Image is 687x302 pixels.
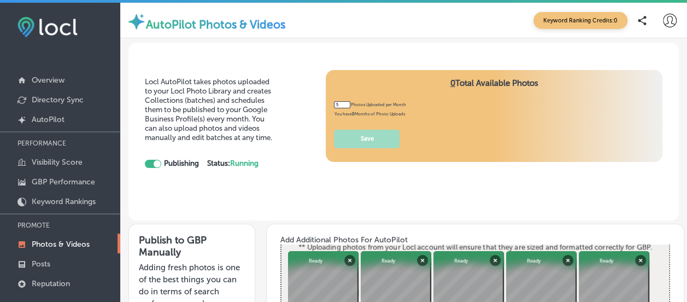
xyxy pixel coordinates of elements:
input: 10 [334,101,350,108]
p: Locl AutoPilot takes photos uploaded to your Locl Photo Library and creates Collections (batches)... [145,77,274,142]
span: 0 [450,78,455,88]
span: You have Months of Photo Uploads [334,112,404,117]
p: Keyword Rankings [32,197,96,206]
label: AutoPilot Photos & Videos [146,18,285,31]
p: Overview [32,75,64,85]
p: Photos & Videos [32,240,90,249]
strong: Status: [207,159,259,168]
h3: Publish to GBP Manually [139,234,245,258]
span: Keyword Ranking Credits: 0 [533,12,627,29]
img: autopilot-icon [127,12,146,31]
div: Photos Uploaded per Month [334,101,406,108]
p: AutoPilot [32,115,64,124]
h4: Total Available Photos [334,78,654,101]
p: Directory Sync [32,95,84,104]
span: Running [230,159,259,168]
strong: Publishing [164,159,199,168]
b: 0 [351,112,354,117]
h3: Add Additional Photos For AutoPilot [280,235,670,245]
label: Drag & Drop or *Photos must be in JPG, JPEG, BMP, HEIF, HEIC, or PNG format. ** Uploading photos ... [295,202,655,256]
button: Save [334,130,400,149]
p: Visibility Score [32,158,83,167]
img: fda3e92497d09a02dc62c9cd864e3231.png [17,17,78,37]
p: GBP Performance [32,177,95,187]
